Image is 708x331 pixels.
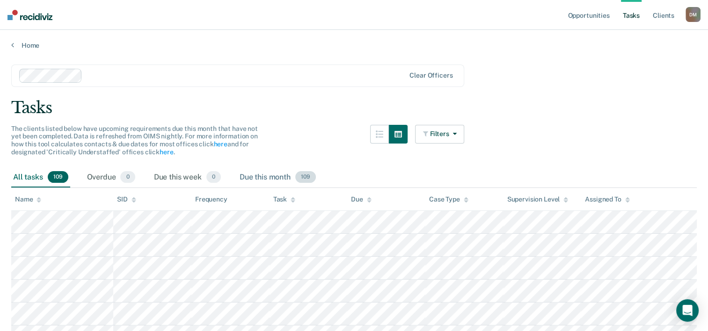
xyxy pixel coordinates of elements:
div: Clear officers [409,72,453,79]
span: 109 [295,171,316,183]
div: All tasks109 [11,167,70,188]
button: DM [686,7,701,22]
div: Tasks [11,98,697,117]
div: Frequency [195,195,227,203]
div: Overdue0 [85,167,137,188]
a: here [160,148,173,156]
div: SID [117,195,136,203]
span: The clients listed below have upcoming requirements due this month that have not yet been complet... [11,125,258,156]
img: Recidiviz [7,10,52,20]
a: Home [11,41,697,50]
div: Due this month109 [238,167,318,188]
span: 0 [120,171,135,183]
div: Task [273,195,295,203]
div: Open Intercom Messenger [676,299,699,322]
div: Assigned To [585,195,629,203]
div: Case Type [429,195,468,203]
span: 0 [206,171,221,183]
button: Filters [415,125,465,144]
div: Due [351,195,372,203]
div: Due this week0 [152,167,223,188]
div: Supervision Level [507,195,569,203]
a: here [213,140,227,148]
div: Name [15,195,41,203]
div: D M [686,7,701,22]
span: 109 [48,171,68,183]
